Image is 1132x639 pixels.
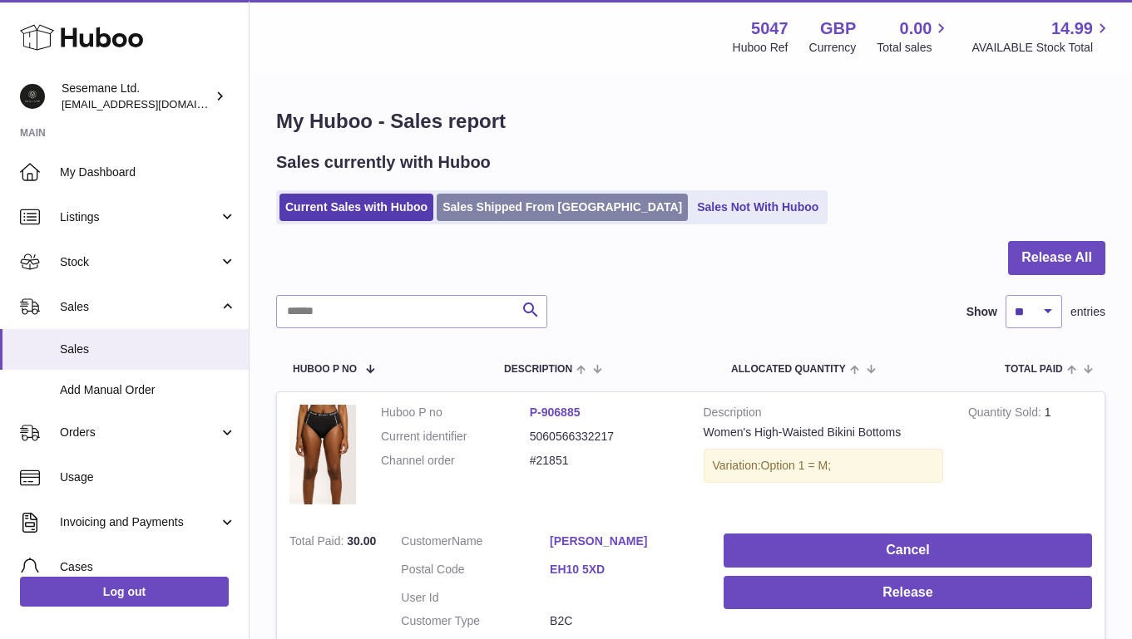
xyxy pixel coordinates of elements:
[1051,17,1093,40] span: 14.99
[530,406,581,419] a: P-906885
[60,425,219,440] span: Orders
[60,209,219,225] span: Listings
[62,81,211,112] div: Sesemane Ltd.
[437,194,688,221] a: Sales Shipped From [GEOGRAPHIC_DATA]
[60,382,236,398] span: Add Manual Order
[60,559,236,575] span: Cases
[704,425,943,440] div: Women's High-Waisted Bikini Bottoms
[20,84,45,109] img: info@soulcap.com
[347,534,376,548] span: 30.00
[401,590,550,606] dt: User Id
[966,304,997,320] label: Show
[289,405,356,504] img: SASHA-WSS-BKT-001_SASHA-WSS-BKB-001_81733Large.jpg
[60,254,219,270] span: Stock
[731,364,846,375] span: ALLOCATED Quantity
[530,429,679,445] dd: 5060566332217
[401,534,452,548] span: Customer
[724,533,1092,568] button: Cancel
[820,17,856,40] strong: GBP
[62,97,245,111] span: [EMAIL_ADDRESS][DOMAIN_NAME]
[971,17,1112,56] a: 14.99 AVAILABLE Stock Total
[504,364,572,375] span: Description
[550,533,699,549] a: [PERSON_NAME]
[60,342,236,357] span: Sales
[1070,304,1105,320] span: entries
[276,151,491,174] h2: Sales currently with Huboo
[381,429,530,445] dt: Current identifier
[733,40,788,56] div: Huboo Ref
[530,453,679,469] dd: #21851
[550,613,699,629] dd: B2C
[691,194,824,221] a: Sales Not With Huboo
[761,459,831,472] span: Option 1 = M;
[704,405,943,425] strong: Description
[550,562,699,578] a: EH10 5XD
[401,533,550,553] dt: Name
[751,17,788,40] strong: 5047
[401,562,550,582] dt: Postal Code
[877,17,951,56] a: 0.00 Total sales
[60,469,236,485] span: Usage
[704,449,943,483] div: Variation:
[900,17,932,40] span: 0.00
[971,40,1112,56] span: AVAILABLE Stock Total
[724,576,1092,610] button: Release
[381,453,530,469] dt: Channel order
[60,514,219,530] span: Invoicing and Payments
[877,40,951,56] span: Total sales
[289,534,347,552] strong: Total Paid
[60,299,219,315] span: Sales
[276,108,1105,135] h1: My Huboo - Sales report
[968,406,1045,423] strong: Quantity Sold
[293,364,357,375] span: Huboo P no
[1005,364,1063,375] span: Total paid
[20,577,229,607] a: Log out
[809,40,857,56] div: Currency
[381,405,530,420] dt: Huboo P no
[60,165,236,180] span: My Dashboard
[279,194,433,221] a: Current Sales with Huboo
[401,613,550,629] dt: Customer Type
[956,392,1105,521] td: 1
[1008,241,1105,275] button: Release All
